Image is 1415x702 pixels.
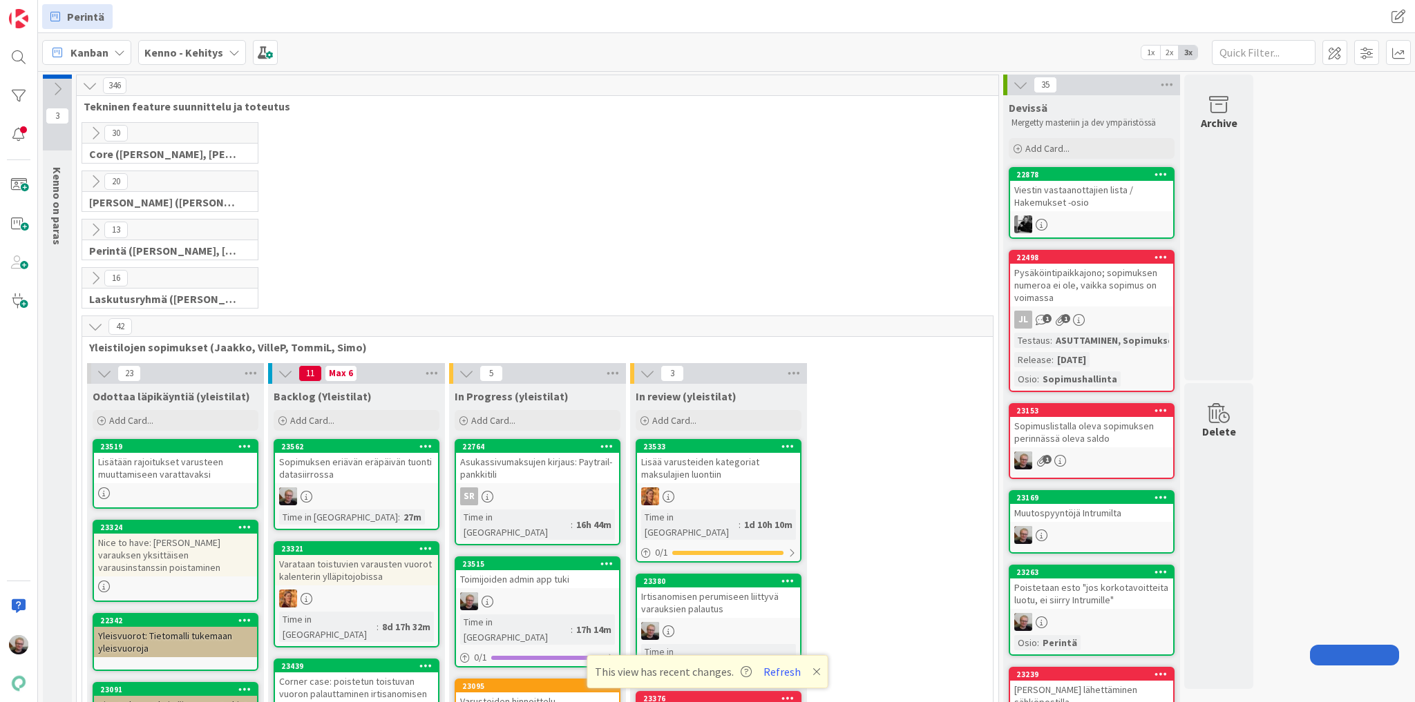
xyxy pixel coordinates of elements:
div: 23239 [1016,670,1173,679]
span: 23 [117,365,141,382]
div: 22878 [1016,170,1173,179]
span: In Progress (yleistilat) [455,389,569,403]
a: 23324Nice to have: [PERSON_NAME] varauksen yksittäisen varausinstanssin poistaminen [93,520,258,602]
div: 23263 [1010,566,1173,578]
div: 23533 [643,442,800,451]
div: 23263Poistetaan esto "jos korkotavoitteita luotu, ei siirry Intrumille" [1010,566,1173,609]
div: Sopimuksen eriävän eräpäivän tuonti datasiirrossa [275,453,438,483]
span: In review (yleistilat) [636,389,737,403]
span: 2x [1160,46,1179,59]
div: 23321Varataan toistuvien varausten vuorot kalenterin ylläpitojobissa [275,543,438,585]
div: 23519 [94,440,257,453]
span: : [571,517,573,532]
span: Perintä (Jaakko, PetriH, MikkoV, Pasi) [89,244,240,257]
div: 23380Irtisanomisen perumiseen liittyvä varauksien palautus [637,575,800,618]
div: JH [1010,526,1173,544]
div: JH [1010,451,1173,469]
div: Testaus [1014,333,1050,348]
div: 23263 [1016,567,1173,577]
div: JL [1014,311,1032,329]
div: Time in [GEOGRAPHIC_DATA] [279,612,377,642]
div: Osio [1014,371,1037,387]
div: 23533Lisää varusteiden kategoriat maksulajien luontiin [637,440,800,483]
span: : [1037,371,1039,387]
div: 23380 [637,575,800,587]
span: 346 [103,77,126,94]
span: 3 [661,365,684,382]
div: 22498 [1016,253,1173,262]
div: 23519 [100,442,257,451]
div: 17h 14m [573,622,615,637]
span: Core (Pasi, Jussi, JaakkoHä, Jyri, Leo, MikkoK, Väinö, MattiH) [89,147,240,161]
p: Mergetty masteriin ja dev ympäristössä [1012,117,1172,128]
div: 0/1 [456,649,619,666]
span: 1 [1043,455,1052,464]
div: Release [1014,352,1052,367]
div: 22498Pysäköintipaikkajono; sopimuksen numeroa ei ole, vaikka sopimus on voimassa [1010,251,1173,306]
div: 23239 [1010,668,1173,681]
button: Refresh [759,663,806,681]
div: 16h 44m [573,517,615,532]
span: 3 [46,108,69,124]
div: 23095 [456,680,619,692]
a: 23263Poistetaan esto "jos korkotavoitteita luotu, ei siirry Intrumille"JHOsio:Perintä [1009,565,1175,656]
div: 22878 [1010,168,1173,181]
span: Add Card... [290,414,334,427]
div: Time in [GEOGRAPHIC_DATA] [641,644,739,674]
div: 22764 [462,442,619,451]
b: Kenno - Kehitys [144,46,223,59]
div: 23439 [275,660,438,672]
img: JH [279,487,297,505]
div: Poistetaan esto "jos korkotavoitteita luotu, ei siirry Intrumille" [1010,578,1173,609]
span: Kanban [70,44,108,61]
span: Add Card... [471,414,515,427]
div: TL [637,487,800,505]
div: 23515 [456,558,619,570]
span: 13 [104,222,128,238]
div: Lisää varusteiden kategoriat maksulajien luontiin [637,453,800,483]
div: Perintä [1039,635,1081,650]
span: Perintä [67,8,104,25]
img: TL [279,589,297,607]
div: 23519Lisätään rajoitukset varusteen muuttamiseen varattavaksi [94,440,257,483]
div: 22342 [94,614,257,627]
div: 23321 [275,543,438,555]
div: Archive [1201,115,1237,131]
span: Yleistilojen sopimukset (Jaakko, VilleP, TommiL, Simo) [89,340,976,354]
div: JH [456,592,619,610]
div: 22498 [1010,251,1173,264]
div: 23153Sopimuslistalla oleva sopimuksen perinnässä oleva saldo [1010,404,1173,447]
div: 23380 [643,576,800,586]
img: JH [1014,451,1032,469]
div: 23091 [100,685,257,694]
span: 11 [298,365,322,382]
div: 23153 [1010,404,1173,417]
div: Muutospyyntöjä Intrumilta [1010,504,1173,522]
div: 23169 [1016,493,1173,503]
span: : [739,517,741,532]
div: Lisätään rajoitukset varusteen muuttamiseen varattavaksi [94,453,257,483]
span: Halti (Sebastian, VilleH, Riikka, Antti, MikkoV, PetriH, PetriM) [89,195,240,209]
div: 22764Asukassivumaksujen kirjaus: Paytrail-pankkitili [456,440,619,483]
div: 0/1 [637,544,800,561]
div: KM [1010,215,1173,233]
div: Time in [GEOGRAPHIC_DATA] [279,509,398,525]
div: JL [1010,311,1173,329]
span: : [377,619,379,634]
div: 22764 [456,440,619,453]
div: 23324 [94,521,257,534]
span: Odottaa läpikäyntiä (yleistilat) [93,389,250,403]
div: 23091 [94,683,257,696]
a: 22878Viestin vastaanottajien lista / Hakemukset -osioKM [1009,167,1175,239]
span: This view has recent changes. [595,663,752,680]
span: Add Card... [1025,142,1070,155]
a: 22498Pysäköintipaikkajono; sopimuksen numeroa ei ole, vaikka sopimus on voimassaJLTestaus:ASUTTAM... [1009,250,1175,392]
span: 3x [1179,46,1197,59]
img: avatar [9,674,28,693]
img: JH [1014,526,1032,544]
div: 23439 [281,661,438,671]
div: Viestin vastaanottajien lista / Hakemukset -osio [1010,181,1173,211]
span: 20 [104,173,128,190]
span: 1 [1061,314,1070,323]
div: Varataan toistuvien varausten vuorot kalenterin ylläpitojobissa [275,555,438,585]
